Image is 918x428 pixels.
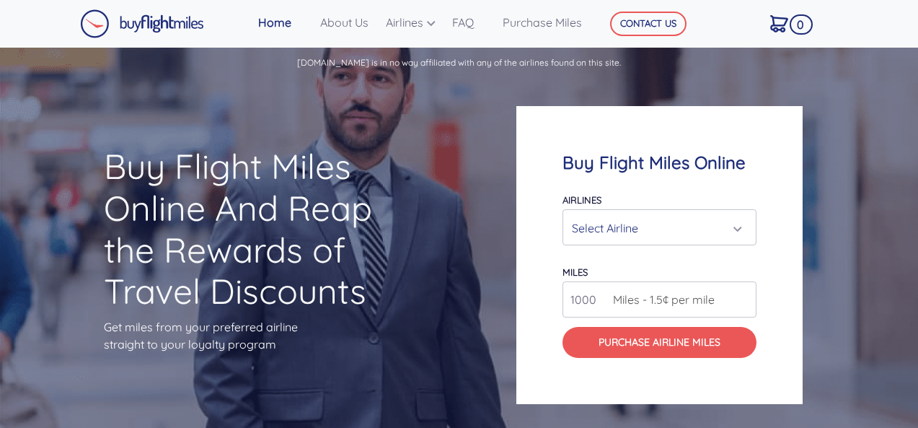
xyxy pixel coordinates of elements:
a: Buy Flight Miles Logo [80,6,204,42]
h4: Buy Flight Miles Online [562,152,756,173]
img: Buy Flight Miles Logo [80,9,204,38]
span: Miles - 1.5¢ per mile [606,291,715,308]
label: Airlines [562,194,601,206]
button: Select Airline [562,209,756,245]
a: About Us [314,8,380,37]
label: miles [562,266,588,278]
span: 0 [790,14,813,35]
button: CONTACT US [610,12,687,36]
h1: Buy Flight Miles Online And Reap the Rewards of Travel Discounts [104,146,402,312]
a: 0 [764,8,808,38]
div: Select Airline [572,214,738,242]
a: FAQ [446,8,497,37]
a: Airlines [380,8,446,37]
a: Purchase Miles [497,8,588,37]
img: Cart [770,15,788,32]
button: Purchase Airline Miles [562,327,756,358]
a: Home [252,8,314,37]
p: Get miles from your preferred airline straight to your loyalty program [104,318,402,353]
